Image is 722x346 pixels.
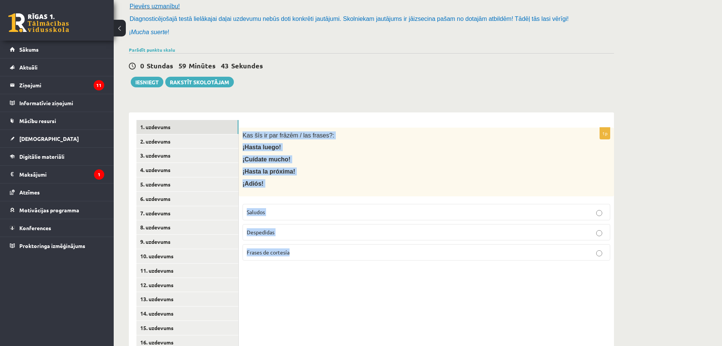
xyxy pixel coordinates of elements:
[136,307,238,321] a: 14. uzdevums
[136,206,238,220] a: 7. uzdevums
[131,77,163,87] button: Iesniegt
[136,292,238,306] a: 13. uzdevums
[147,61,173,70] span: Stundas
[19,207,79,213] span: Motivācijas programma
[19,189,40,196] span: Atzīmes
[10,94,104,112] a: Informatīvie ziņojumi
[19,224,51,231] span: Konferences
[136,177,238,191] a: 5. uzdevums
[231,61,263,70] span: Sekundes
[596,210,602,216] input: Saludos
[10,76,104,94] a: Ziņojumi11
[243,144,281,150] span: ¡Hasta luego!
[136,264,238,278] a: 11. uzdevums
[247,209,265,215] span: Saludos
[10,112,104,130] a: Mācību resursi
[136,192,238,206] a: 6. uzdevums
[19,242,85,249] span: Proktoringa izmēģinājums
[596,230,602,236] input: Despedidas
[19,166,104,183] legend: Maksājumi
[247,229,274,235] span: Despedidas
[247,249,290,256] span: Frases de cortesía
[10,237,104,254] a: Proktoringa izmēģinājums
[165,77,234,87] a: Rakstīt skolotājam
[19,94,104,112] legend: Informatīvie ziņojumi
[136,249,238,263] a: 10. uzdevums
[189,61,216,70] span: Minūtes
[10,58,104,76] a: Aktuāli
[129,29,169,35] span: ¡ !
[600,127,610,139] p: 1p
[243,132,334,139] span: Kas šīs ir par frāzēm / las frases?:
[8,13,69,32] a: Rīgas 1. Tālmācības vidusskola
[136,120,238,134] a: 1. uzdevums
[19,64,38,71] span: Aktuāli
[596,250,602,256] input: Frases de cortesía
[10,148,104,165] a: Digitālie materiāli
[10,41,104,58] a: Sākums
[10,166,104,183] a: Maksājumi1
[140,61,144,70] span: 0
[243,156,290,163] span: ¡Cuídate mucho!
[10,219,104,237] a: Konferences
[19,153,64,160] span: Digitālie materiāli
[136,134,238,149] a: 2. uzdevums
[19,46,39,53] span: Sākums
[130,16,569,22] span: Diagnosticējošajā testā lielākajai daļai uzdevumu nebūs doti konkrēti jautājumi. Skolniekam jautā...
[243,180,263,187] span: ¡Adiós!
[179,61,186,70] span: 59
[243,168,295,175] span: ¡Hasta la próxima!
[136,235,238,249] a: 9. uzdevums
[136,163,238,177] a: 4. uzdevums
[10,183,104,201] a: Atzīmes
[94,80,104,90] i: 11
[94,169,104,180] i: 1
[131,29,168,35] i: Mucha suerte
[136,149,238,163] a: 3. uzdevums
[10,201,104,219] a: Motivācijas programma
[130,3,180,9] span: Pievērs uzmanību!
[129,47,175,53] a: Parādīt punktu skalu
[19,135,79,142] span: [DEMOGRAPHIC_DATA]
[136,278,238,292] a: 12. uzdevums
[10,130,104,147] a: [DEMOGRAPHIC_DATA]
[19,76,104,94] legend: Ziņojumi
[136,321,238,335] a: 15. uzdevums
[19,117,56,124] span: Mācību resursi
[221,61,229,70] span: 43
[136,220,238,234] a: 8. uzdevums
